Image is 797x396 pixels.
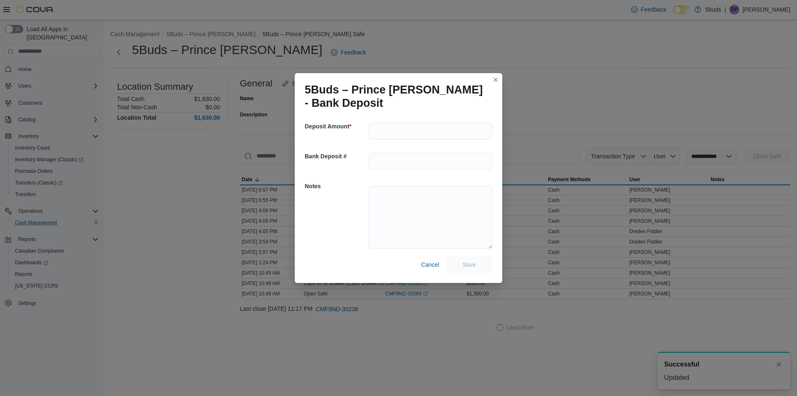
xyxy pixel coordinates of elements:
[418,256,443,273] button: Cancel
[462,261,476,269] span: Save
[421,261,439,269] span: Cancel
[305,83,486,110] h1: 5Buds – Prince [PERSON_NAME] - Bank Deposit
[305,178,367,194] h5: Notes
[305,118,367,135] h5: Deposit Amount
[491,75,501,85] button: Closes this modal window
[305,148,367,165] h5: Bank Deposit #
[446,256,492,273] button: Save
